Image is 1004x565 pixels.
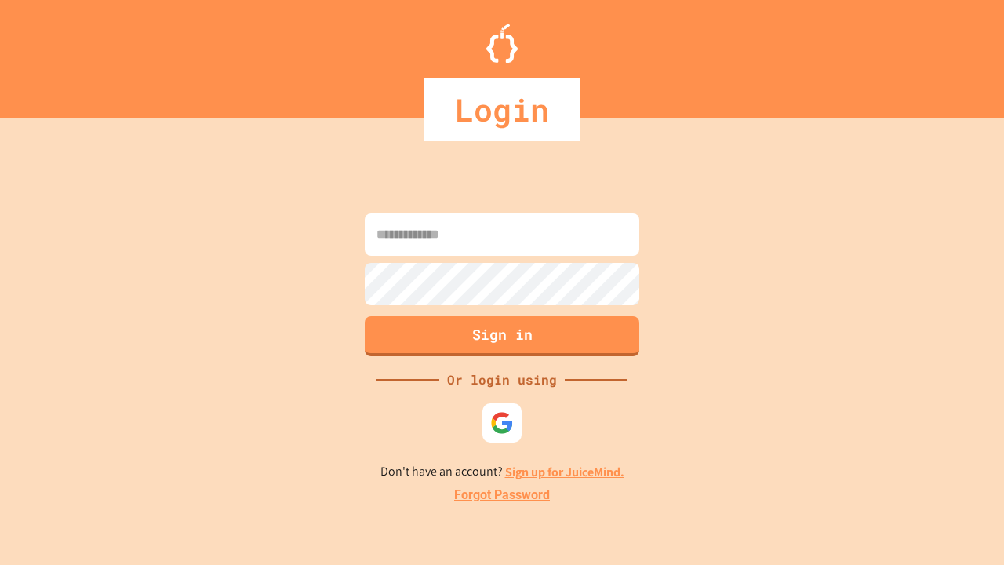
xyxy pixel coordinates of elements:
[365,316,639,356] button: Sign in
[490,411,514,435] img: google-icon.svg
[486,24,518,63] img: Logo.svg
[505,464,624,480] a: Sign up for JuiceMind.
[938,502,988,549] iframe: chat widget
[380,462,624,482] p: Don't have an account?
[454,486,550,505] a: Forgot Password
[424,78,580,141] div: Login
[439,370,565,389] div: Or login using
